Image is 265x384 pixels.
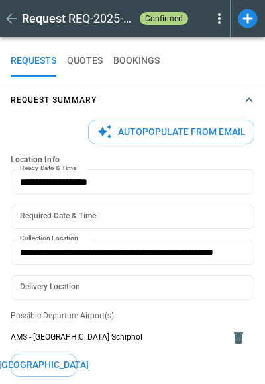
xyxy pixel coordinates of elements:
button: delete [225,324,252,351]
input: Choose date [11,205,245,229]
h1: Request [22,11,66,26]
h6: Location Info [11,155,254,165]
span: AMS - [GEOGRAPHIC_DATA] Schiphol [11,332,223,343]
h2: REQ-2025-000103 [68,11,134,26]
button: Autopopulate from Email [88,120,254,144]
label: Collection Location [20,234,78,244]
span: confirmed [142,14,185,23]
button: BOOKINGS [113,45,160,77]
h4: Request Summary [11,97,97,103]
p: Possible Departure Airport(s) [11,311,254,322]
input: Choose date, selected date is Sep 10, 2025 [11,169,245,194]
button: [GEOGRAPHIC_DATA] [11,354,77,377]
button: REQUESTS [11,45,56,77]
label: Ready Date & Time [20,164,76,173]
button: QUOTES [67,45,103,77]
